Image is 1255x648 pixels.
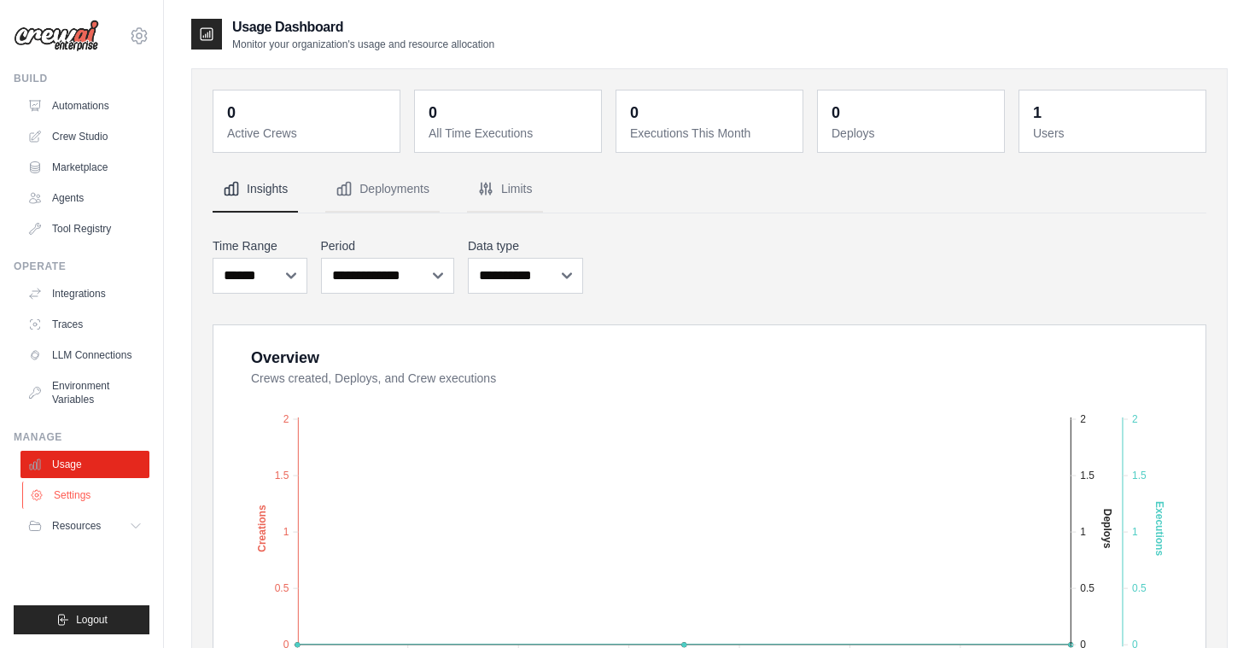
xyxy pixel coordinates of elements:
[1132,582,1147,594] tspan: 0.5
[630,101,639,125] div: 0
[20,451,149,478] a: Usage
[325,166,440,213] button: Deployments
[429,125,591,142] dt: All Time Executions
[14,260,149,273] div: Operate
[1033,125,1195,142] dt: Users
[213,166,298,213] button: Insights
[20,92,149,120] a: Automations
[227,125,389,142] dt: Active Crews
[832,125,994,142] dt: Deploys
[429,101,437,125] div: 0
[283,413,289,425] tspan: 2
[227,101,236,125] div: 0
[1132,526,1138,538] tspan: 1
[283,526,289,538] tspan: 1
[1080,526,1086,538] tspan: 1
[22,482,151,509] a: Settings
[213,237,307,254] label: Time Range
[1153,501,1165,556] text: Executions
[251,370,1185,387] dt: Crews created, Deploys, and Crew executions
[20,512,149,540] button: Resources
[20,154,149,181] a: Marketplace
[275,582,289,594] tspan: 0.5
[52,519,101,533] span: Resources
[467,166,543,213] button: Limits
[256,505,268,552] text: Creations
[14,430,149,444] div: Manage
[630,125,792,142] dt: Executions This Month
[20,184,149,212] a: Agents
[213,166,1206,213] nav: Tabs
[232,17,494,38] h2: Usage Dashboard
[832,101,840,125] div: 0
[20,372,149,413] a: Environment Variables
[232,38,494,51] p: Monitor your organization's usage and resource allocation
[14,605,149,634] button: Logout
[468,237,583,254] label: Data type
[20,342,149,369] a: LLM Connections
[1132,413,1138,425] tspan: 2
[321,237,455,254] label: Period
[1080,413,1086,425] tspan: 2
[20,215,149,242] a: Tool Registry
[14,72,149,85] div: Build
[14,20,99,52] img: Logo
[1080,470,1094,482] tspan: 1.5
[76,613,108,627] span: Logout
[1033,101,1042,125] div: 1
[1132,470,1147,482] tspan: 1.5
[251,346,319,370] div: Overview
[20,280,149,307] a: Integrations
[20,123,149,150] a: Crew Studio
[20,311,149,338] a: Traces
[1080,582,1094,594] tspan: 0.5
[275,470,289,482] tspan: 1.5
[1101,509,1113,549] text: Deploys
